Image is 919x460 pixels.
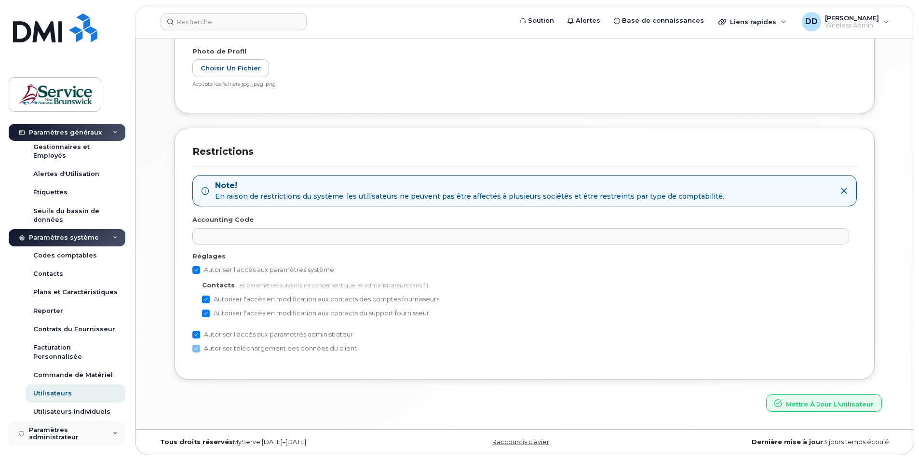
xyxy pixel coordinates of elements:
[192,331,200,338] input: Autoriser l'accès aux paramètres administrateur
[649,438,896,446] div: 3 jours temps écoulé
[160,438,233,446] strong: Tous droits réservés
[607,11,711,30] a: Base de connaissances
[192,215,254,224] label: Accounting Code
[202,281,235,290] label: Contacts
[202,296,210,303] input: Autoriser l'accès en modification aux contacts des comptes fournisseurs
[192,252,226,261] label: Réglages
[622,16,704,26] span: Base de connaissances
[576,16,600,26] span: Alertes
[712,12,793,31] div: Liens rapides
[192,47,246,56] label: Photo de Profil
[192,81,849,88] div: Accepte les fichiers jpg, jpeg, png
[825,14,879,22] span: [PERSON_NAME]
[202,294,439,305] label: Autoriser l'accès en modification aux contacts des comptes fournisseurs
[513,11,561,30] a: Soutien
[192,146,857,166] h3: Restrictions
[161,13,307,30] input: Recherche
[192,266,200,274] input: Autoriser l'accès aux paramètres système
[730,18,776,26] span: Liens rapides
[752,438,823,446] strong: Dernière mise à jour
[192,264,334,276] label: Autoriser l'accès aux paramètres système
[192,345,200,352] input: Autoriser téléchargement des données du client
[192,59,269,77] label: Choisir un fichier
[795,12,896,31] div: Denis Daigle
[215,180,724,191] strong: Note!
[766,394,882,412] button: Mettre à jour l'utilisateur
[492,438,549,446] a: Raccourcis clavier
[192,343,357,354] label: Autoriser téléchargement des données du client
[202,310,210,317] input: Autoriser l'accès en modification aux contacts du support fournisseur
[192,329,353,340] label: Autoriser l'accès aux paramètres administrateur
[825,22,879,29] span: Wireless Admin
[236,282,428,289] span: Les paramètres suivants ne concernent que les administrateurs sans fil
[202,308,429,319] label: Autoriser l'accès en modification aux contacts du support fournisseur
[215,191,724,201] span: En raison de restrictions du système, les utilisateurs ne peuvent pas être affectés à plusieurs s...
[153,438,401,446] div: MyServe [DATE]–[DATE]
[561,11,607,30] a: Alertes
[805,16,818,27] span: DD
[528,16,554,26] span: Soutien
